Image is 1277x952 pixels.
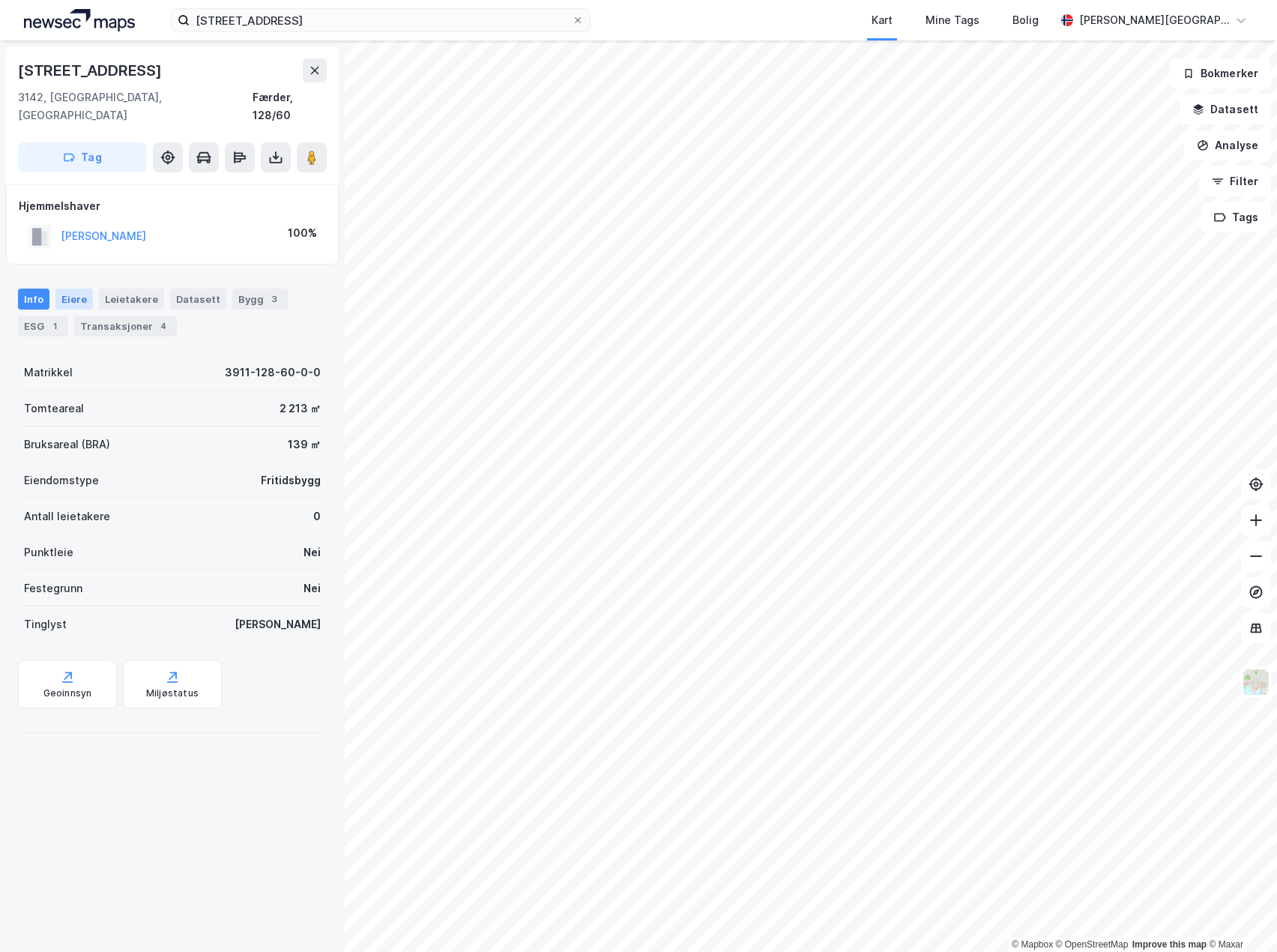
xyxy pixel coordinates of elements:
div: Bygg [232,289,288,310]
div: Bruksareal (BRA) [24,436,110,454]
div: Nei [304,579,321,597]
div: Tinglyst [24,615,67,633]
div: 2 213 ㎡ [280,400,321,418]
div: 1 [47,319,62,334]
div: Miljøstatus [146,687,199,699]
div: Geoinnsyn [43,687,92,699]
div: Matrikkel [24,364,73,382]
div: Hjemmelshaver [19,197,326,215]
div: 4 [156,319,171,334]
div: Nei [304,543,321,561]
div: [PERSON_NAME][GEOGRAPHIC_DATA] [1079,11,1229,29]
div: Eiere [55,289,93,310]
div: Punktleie [24,543,73,561]
div: 139 ㎡ [288,436,321,454]
div: Bolig [1012,11,1039,29]
button: Tag [18,142,147,172]
a: OpenStreetMap [1056,939,1129,950]
a: Mapbox [1012,939,1053,950]
div: Kontrollprogram for chat [1202,880,1277,952]
button: Bokmerker [1170,58,1271,88]
div: Tomteareal [24,400,84,418]
input: Søk på adresse, matrikkel, gårdeiere, leietakere eller personer [190,9,572,31]
div: 100% [288,224,317,242]
div: Leietakere [99,289,164,310]
div: Fritidsbygg [261,472,321,489]
div: [STREET_ADDRESS] [18,58,165,82]
div: Færder, 128/60 [253,88,327,124]
div: Festegrunn [24,579,82,597]
div: 0 [313,507,321,525]
div: [PERSON_NAME] [235,615,321,633]
a: Improve this map [1132,939,1207,950]
div: Eiendomstype [24,472,99,489]
div: Transaksjoner [74,316,177,337]
div: 3911-128-60-0-0 [225,364,321,382]
div: Mine Tags [926,11,979,29]
div: Datasett [170,289,226,310]
button: Filter [1199,166,1271,196]
div: 3 [267,292,282,307]
button: Datasett [1180,94,1271,124]
iframe: Chat Widget [1202,880,1277,952]
div: Info [18,289,49,310]
div: ESG [18,316,68,337]
button: Tags [1201,202,1271,232]
div: Kart [872,11,893,29]
img: Z [1242,668,1270,696]
button: Analyse [1184,130,1271,160]
div: 3142, [GEOGRAPHIC_DATA], [GEOGRAPHIC_DATA] [18,88,253,124]
img: logo.a4113a55bc3d86da70a041830d287a7e.svg [24,9,135,31]
div: Antall leietakere [24,507,110,525]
